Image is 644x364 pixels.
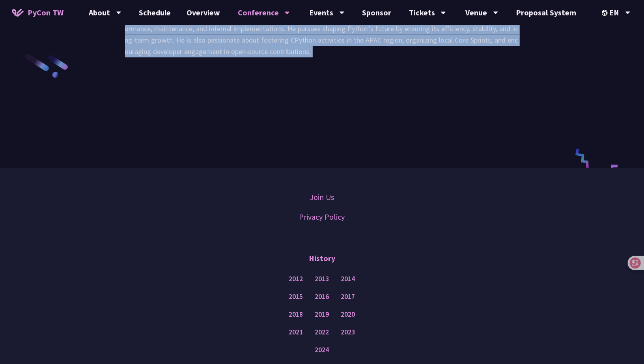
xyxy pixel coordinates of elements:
a: 2017 [341,292,355,302]
p: History [309,246,335,270]
a: 2024 [315,345,329,355]
a: 2021 [289,327,303,337]
a: Join Us [310,191,334,203]
a: 2012 [289,274,303,284]
img: Home icon of PyCon TW 2025 [12,9,24,17]
a: 2022 [315,327,329,337]
div: Donghee Na is a CPython Core Developer and a 2025 Python Steering Council member. He contributes ... [125,11,519,65]
a: 2015 [289,292,303,302]
a: 2020 [341,310,355,319]
a: 2014 [341,274,355,284]
a: 2013 [315,274,329,284]
a: 2016 [315,292,329,302]
a: 2018 [289,310,303,319]
span: PyCon TW [28,7,63,19]
a: 2019 [315,310,329,319]
a: PyCon TW [4,3,71,22]
a: 2023 [341,327,355,337]
a: Privacy Policy [299,211,345,223]
img: Locale Icon [602,10,610,16]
